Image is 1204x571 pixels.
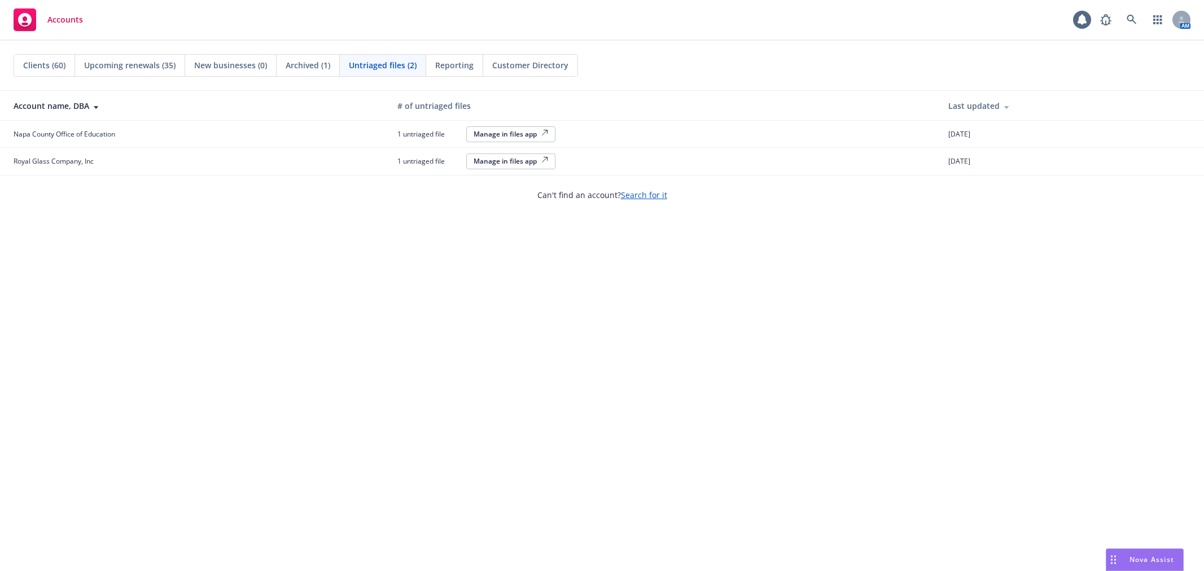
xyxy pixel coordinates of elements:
span: Nova Assist [1129,555,1174,564]
span: Untriaged files (2) [349,59,417,71]
span: New businesses (0) [194,59,267,71]
span: Reporting [435,59,474,71]
button: Nova Assist [1106,548,1184,571]
button: Manage in files app [466,126,555,142]
span: Royal Glass Company, Inc [14,156,94,166]
div: Manage in files app [474,129,548,139]
a: Search [1120,8,1143,31]
a: Search for it [621,190,667,200]
span: Archived (1) [286,59,330,71]
span: Upcoming renewals (35) [84,59,176,71]
div: # of untriaged files [397,100,930,112]
a: Accounts [9,4,87,36]
button: Manage in files app [466,153,555,169]
span: 1 untriaged file [397,129,459,139]
span: Napa County Office of Education [14,129,115,139]
span: [DATE] [948,156,970,166]
div: Account name, DBA [14,100,379,112]
span: Can't find an account? [537,189,667,201]
span: Clients (60) [23,59,65,71]
div: Drag to move [1106,549,1120,570]
a: Report a Bug [1094,8,1117,31]
span: Accounts [47,15,83,24]
div: Manage in files app [474,156,548,166]
span: Customer Directory [492,59,568,71]
div: Last updated [948,100,1195,112]
span: 1 untriaged file [397,156,459,166]
span: [DATE] [948,129,970,139]
a: Switch app [1146,8,1169,31]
